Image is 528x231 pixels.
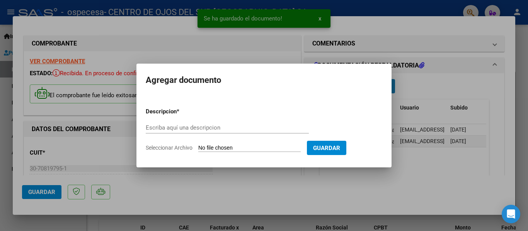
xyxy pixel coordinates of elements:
[307,141,346,155] button: Guardar
[313,145,340,152] span: Guardar
[146,73,382,88] h2: Agregar documento
[146,145,192,151] span: Seleccionar Archivo
[502,205,520,223] div: Open Intercom Messenger
[146,107,217,116] p: Descripcion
